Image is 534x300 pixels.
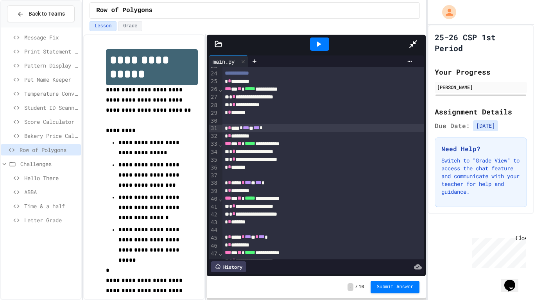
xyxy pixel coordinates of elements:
span: Time & a half [24,202,78,210]
span: [DATE] [473,120,498,131]
span: Submit Answer [377,284,414,290]
button: Back to Teams [7,5,75,22]
span: Fold line [219,196,222,202]
div: [PERSON_NAME] [437,84,525,91]
div: Chat with us now!Close [3,3,54,50]
div: 38 [209,179,219,187]
div: 36 [209,164,219,172]
div: 34 [209,148,219,156]
span: Fold line [219,141,222,147]
h2: Your Progress [435,66,527,77]
button: Grade [118,21,142,31]
div: 26 [209,86,219,93]
h2: Assignment Details [435,106,527,117]
span: Hello There [24,174,78,182]
div: 25 [209,78,219,86]
span: Row of Polygons [20,146,78,154]
div: 31 [209,125,219,132]
span: Temperature Converter [24,89,78,98]
div: 46 [209,242,219,250]
div: 32 [209,132,219,140]
span: Fold line [219,86,222,93]
div: 39 [209,187,219,195]
div: 43 [209,219,219,227]
div: 40 [209,195,219,203]
span: ABBA [24,188,78,196]
span: Print Statement Repair [24,47,78,55]
p: Switch to "Grade View" to access the chat feature and communicate with your teacher for help and ... [441,157,520,196]
span: / [355,284,358,290]
iframe: chat widget [469,235,526,268]
button: Lesson [90,21,116,31]
span: Letter Grade [24,216,78,224]
div: 45 [209,234,219,242]
div: 28 [209,102,219,109]
div: 29 [209,109,219,117]
h3: Need Help? [441,144,520,154]
span: Score Calculator [24,118,78,126]
span: Row of Polygons [96,6,152,15]
div: 41 [209,203,219,211]
span: Back to Teams [29,10,65,18]
div: 47 [209,250,219,258]
span: Due Date: [435,121,470,130]
div: 44 [209,227,219,234]
div: 33 [209,140,219,148]
div: 30 [209,117,219,125]
div: main.py [209,55,248,67]
div: My Account [434,3,458,21]
div: 48 [209,258,219,266]
div: 42 [209,211,219,219]
span: Pattern Display Challenge [24,61,78,70]
span: - [348,283,353,291]
button: Submit Answer [371,281,420,293]
span: Pet Name Keeper [24,75,78,84]
span: Message Fix [24,33,78,41]
div: 27 [209,93,219,101]
span: Fold line [219,250,222,257]
span: Student ID Scanner [24,104,78,112]
div: History [211,261,246,272]
span: Bakery Price Calculator [24,132,78,140]
h1: 25-26 CSP 1st Period [435,32,527,54]
div: 37 [209,172,219,180]
div: 35 [209,156,219,164]
div: main.py [209,57,238,66]
span: Challenges [20,160,78,168]
iframe: chat widget [501,269,526,292]
span: 10 [358,284,364,290]
div: 24 [209,70,219,78]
